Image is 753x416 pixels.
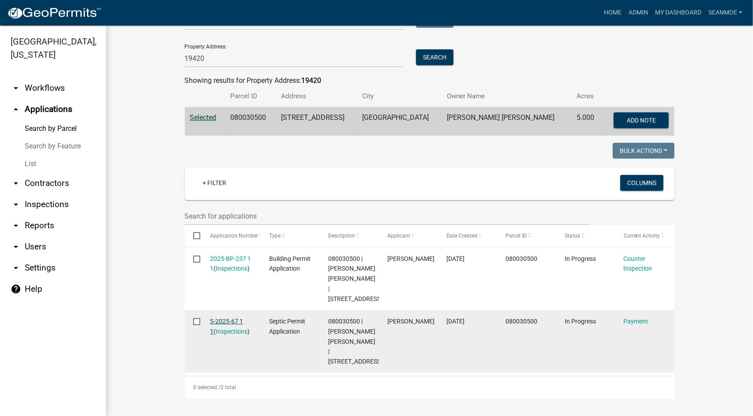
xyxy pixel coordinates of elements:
span: Current Activity [624,233,660,239]
td: [PERSON_NAME] [PERSON_NAME] [442,107,571,136]
td: [GEOGRAPHIC_DATA] [357,107,442,136]
th: Acres [571,86,602,107]
a: Selected [190,113,217,122]
span: 09/19/2025 [446,255,465,262]
span: 080030500 [506,318,537,325]
datatable-header-cell: Status [556,225,615,246]
a: SeanMoe [705,4,746,21]
i: arrow_drop_down [11,241,21,252]
datatable-header-cell: Parcel ID [497,225,556,246]
datatable-header-cell: Applicant [379,225,438,246]
datatable-header-cell: Type [261,225,320,246]
th: Owner Name [442,86,571,107]
span: 09/11/2025 [446,318,465,325]
span: In Progress [565,318,596,325]
i: arrow_drop_down [11,220,21,231]
span: Septic Permit Application [269,318,305,335]
button: Add Note [614,112,669,128]
td: [STREET_ADDRESS] [276,107,357,136]
span: 080030500 [506,255,537,262]
span: In Progress [565,255,596,262]
span: 0 selected / [193,384,221,390]
span: Date Created [446,233,477,239]
span: Parcel ID [506,233,527,239]
td: 080030500 [225,107,276,136]
div: ( ) [210,254,252,274]
datatable-header-cell: Current Activity [615,225,674,246]
span: Status [565,233,580,239]
i: arrow_drop_down [11,83,21,93]
div: 2 total [185,376,674,398]
input: Search for applications [185,207,591,225]
th: Address [276,86,357,107]
span: Description [328,233,355,239]
a: + Filter [195,175,233,191]
i: arrow_drop_down [11,199,21,210]
a: Inspections [216,328,247,335]
i: arrow_drop_down [11,263,21,273]
td: 5.000 [571,107,602,136]
a: Inspections [216,265,247,272]
a: Admin [625,4,652,21]
datatable-header-cell: Description [320,225,379,246]
button: Bulk Actions [613,143,674,159]
i: help [11,284,21,294]
span: 080030500 | CLIFFORD DONALD CARLSON | 19420 85TH ST NE OAK PARK MN 56357 [328,318,382,365]
span: Building Permit Application [269,255,311,272]
datatable-header-cell: Application Number [202,225,261,246]
div: Showing results for Property Address: [185,75,674,86]
button: Search [416,49,453,65]
a: Counter Inspection [624,255,652,272]
span: travis schneider [387,318,435,325]
th: Parcel ID [225,86,276,107]
strong: 19420 [302,76,322,85]
a: Payment [624,318,648,325]
span: Application Number [210,233,258,239]
th: City [357,86,442,107]
datatable-header-cell: Select [185,225,202,246]
i: arrow_drop_up [11,104,21,115]
span: 080030500 | CLIFFORD DONALD CARLSON | 19420 85TH ST NE [328,255,382,302]
span: travis schneider [387,255,435,262]
span: Type [269,233,281,239]
div: ( ) [210,316,252,337]
a: My Dashboard [652,4,705,21]
button: Columns [620,175,663,191]
a: 2025-BP-237 1 1 [210,255,251,272]
a: Home [600,4,625,21]
datatable-header-cell: Date Created [438,225,497,246]
a: S-2025-67 1 1 [210,318,243,335]
i: arrow_drop_down [11,178,21,189]
span: Add Note [627,117,656,124]
span: Applicant [387,233,410,239]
